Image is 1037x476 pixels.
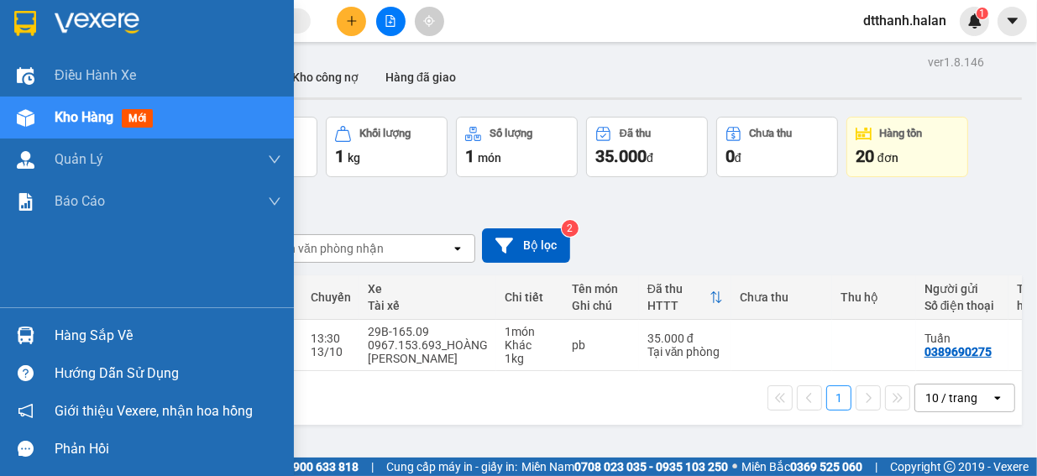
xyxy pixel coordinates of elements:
button: Đã thu35.000đ [586,117,708,177]
div: Người gửi [924,282,1000,296]
span: mới [122,109,153,128]
div: ver 1.8.146 [928,53,984,71]
span: Giới thiệu Vexere, nhận hoa hồng [55,400,253,421]
div: 1 kg [505,352,555,365]
div: 29B-165.09 [368,325,488,338]
img: warehouse-icon [17,67,34,85]
div: Hàng tồn [880,128,923,139]
div: Tài xế [368,299,488,312]
img: warehouse-icon [17,327,34,344]
button: Kho công nợ [279,57,372,97]
span: Quản Lý [55,149,103,170]
button: plus [337,7,366,36]
span: đ [647,151,653,165]
span: down [268,195,281,208]
span: 20 [856,146,874,166]
div: 13/10 [311,345,351,358]
span: copyright [944,461,956,473]
div: HTTT [647,299,710,312]
img: solution-icon [17,193,34,211]
button: caret-down [998,7,1027,36]
div: Hàng sắp về [55,323,281,348]
sup: 1 [977,8,988,19]
img: warehouse-icon [17,109,34,127]
span: Kho hàng [55,109,113,125]
span: question-circle [18,365,34,381]
div: 35.000 đ [647,332,723,345]
div: 1 món [505,325,555,338]
span: món [478,151,501,165]
div: 10 / trang [925,390,977,406]
button: aim [415,7,444,36]
div: Khối lượng [359,128,411,139]
div: Xe [368,282,488,296]
button: Chưa thu0đ [716,117,838,177]
span: notification [18,403,34,419]
th: Toggle SortBy [639,275,731,320]
div: pb [572,338,631,352]
button: Hàng tồn20đơn [846,117,968,177]
sup: 2 [562,220,579,237]
span: 1 [335,146,344,166]
span: Điều hành xe [55,65,136,86]
div: Khác [505,338,555,352]
div: Tại văn phòng [647,345,723,358]
div: Thu hộ [841,290,908,304]
span: đ [735,151,741,165]
span: 35.000 [595,146,647,166]
div: Hướng dẫn sử dụng [55,361,281,386]
span: file-add [385,15,396,27]
span: caret-down [1005,13,1020,29]
div: Tên món [572,282,631,296]
span: down [268,153,281,166]
strong: 0708 023 035 - 0935 103 250 [574,460,728,473]
svg: open [991,391,1004,405]
div: 0967.153.693_HOÀNG [PERSON_NAME] [368,338,488,365]
span: | [371,458,374,476]
div: 0389690275 [924,345,992,358]
span: kg [348,151,360,165]
div: Chưa thu [750,128,793,139]
div: Số lượng [490,128,532,139]
div: Chuyến [311,290,351,304]
button: Số lượng1món [456,117,578,177]
div: Chọn văn phòng nhận [268,240,384,257]
span: Miền Bắc [741,458,862,476]
span: Cung cấp máy in - giấy in: [386,458,517,476]
span: aim [423,15,435,27]
button: file-add [376,7,406,36]
div: Phản hồi [55,437,281,462]
strong: 1900 633 818 [286,460,359,473]
button: Khối lượng1kg [326,117,448,177]
span: ⚪️ [732,463,737,470]
img: warehouse-icon [17,151,34,169]
div: Chưa thu [740,290,824,304]
span: 0 [725,146,735,166]
svg: open [451,242,464,255]
strong: 0369 525 060 [790,460,862,473]
span: | [875,458,877,476]
div: Số điện thoại [924,299,1000,312]
div: Đã thu [647,282,710,296]
button: Bộ lọc [482,228,570,263]
img: icon-new-feature [967,13,982,29]
img: logo-vxr [14,11,36,36]
div: Ghi chú [572,299,631,312]
span: dtthanh.halan [850,10,960,31]
span: Báo cáo [55,191,105,212]
span: đơn [877,151,898,165]
span: 1 [979,8,985,19]
div: 13:30 [311,332,351,345]
span: 1 [465,146,474,166]
span: message [18,441,34,457]
span: Miền Nam [521,458,728,476]
div: Tuấn [924,332,1000,345]
button: 1 [826,385,851,411]
button: Hàng đã giao [372,57,469,97]
div: Đã thu [620,128,651,139]
div: Chi tiết [505,290,555,304]
span: plus [346,15,358,27]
